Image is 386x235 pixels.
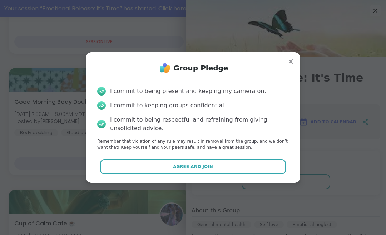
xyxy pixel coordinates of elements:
[110,116,289,133] div: I commit to being respectful and refraining from giving unsolicited advice.
[158,61,172,75] img: ShareWell Logo
[97,138,289,151] p: Remember that violation of any rule may result in removal from the group, and we don’t want that!...
[110,87,266,96] div: I commit to being present and keeping my camera on.
[110,101,226,110] div: I commit to keeping groups confidential.
[100,159,286,174] button: Agree and Join
[174,63,228,73] h1: Group Pledge
[173,163,213,170] span: Agree and Join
